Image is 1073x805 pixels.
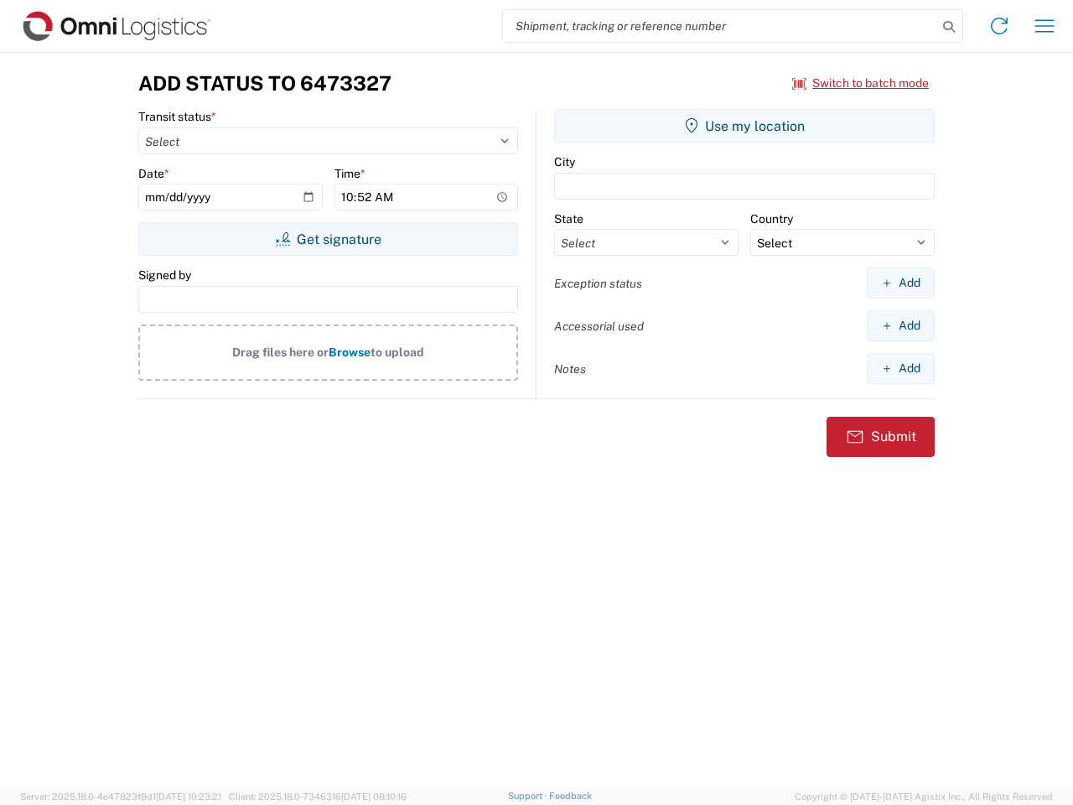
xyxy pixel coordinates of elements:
[554,211,583,226] label: State
[232,345,329,359] span: Drag files here or
[549,791,592,801] a: Feedback
[138,109,216,124] label: Transit status
[867,310,935,341] button: Add
[329,345,371,359] span: Browse
[554,361,586,377] label: Notes
[341,792,407,802] span: [DATE] 08:10:16
[138,71,391,96] h3: Add Status to 6473327
[750,211,793,226] label: Country
[138,222,518,256] button: Get signature
[503,10,937,42] input: Shipment, tracking or reference number
[867,267,935,299] button: Add
[554,276,642,291] label: Exception status
[867,353,935,384] button: Add
[827,417,935,457] button: Submit
[334,166,365,181] label: Time
[554,109,935,143] button: Use my location
[371,345,424,359] span: to upload
[138,267,191,283] label: Signed by
[554,319,644,334] label: Accessorial used
[20,792,221,802] span: Server: 2025.18.0-4e47823f9d1
[156,792,221,802] span: [DATE] 10:23:21
[792,70,929,97] button: Switch to batch mode
[554,154,575,169] label: City
[508,791,550,801] a: Support
[795,789,1053,804] span: Copyright © [DATE]-[DATE] Agistix Inc., All Rights Reserved
[138,166,169,181] label: Date
[229,792,407,802] span: Client: 2025.18.0-7346316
